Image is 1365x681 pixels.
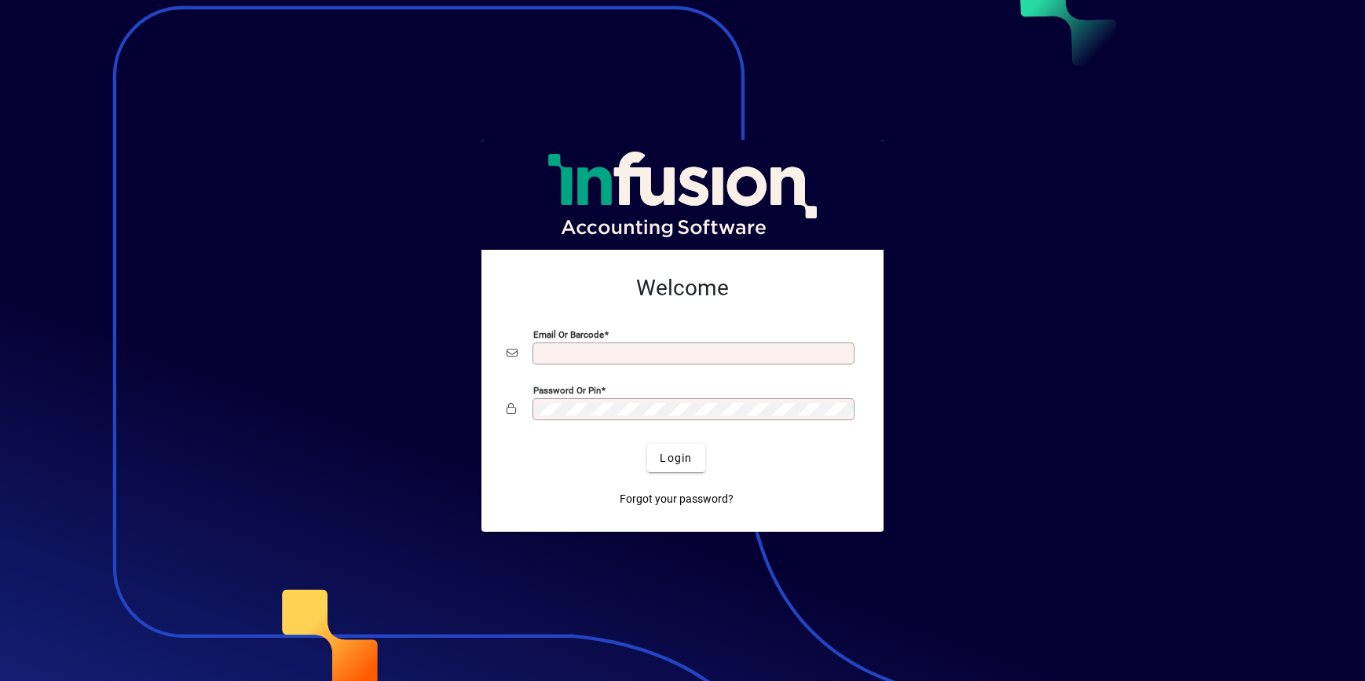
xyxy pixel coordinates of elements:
[613,485,740,513] a: Forgot your password?
[660,450,692,467] span: Login
[620,491,734,507] span: Forgot your password?
[533,385,601,396] mat-label: Password or Pin
[507,275,858,302] h2: Welcome
[533,329,604,340] mat-label: Email or Barcode
[647,444,704,472] button: Login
